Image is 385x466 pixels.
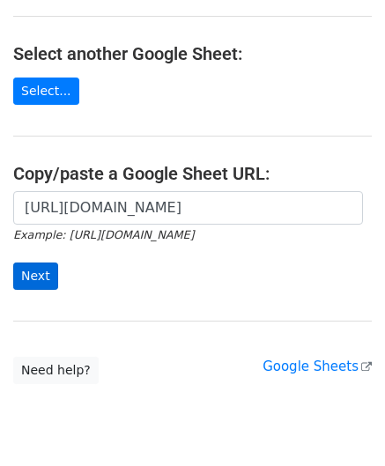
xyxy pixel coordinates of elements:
input: Next [13,263,58,290]
a: Need help? [13,357,99,384]
a: Google Sheets [263,359,372,374]
h4: Copy/paste a Google Sheet URL: [13,163,372,184]
h4: Select another Google Sheet: [13,43,372,64]
input: Paste your Google Sheet URL here [13,191,363,225]
iframe: Chat Widget [297,381,385,466]
a: Select... [13,78,79,105]
small: Example: [URL][DOMAIN_NAME] [13,228,194,241]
